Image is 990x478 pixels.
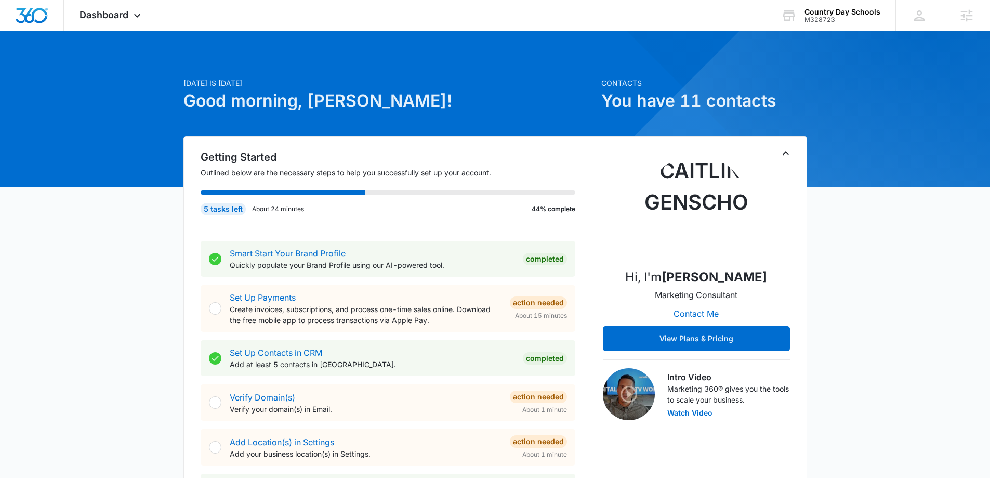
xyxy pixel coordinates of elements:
div: Completed [523,253,567,265]
img: Intro Video [603,368,655,420]
p: Verify your domain(s) in Email. [230,404,501,415]
p: [DATE] is [DATE] [183,77,595,88]
div: Action Needed [510,391,567,403]
div: Action Needed [510,296,567,309]
p: Marketing 360® gives you the tools to scale your business. [667,383,790,405]
a: Set Up Payments [230,292,296,303]
span: About 1 minute [522,450,567,459]
p: Outlined below are the necessary steps to help you successfully set up your account. [201,167,588,178]
h2: Getting Started [201,149,588,165]
h1: You have 11 contacts [601,88,807,113]
p: 44% complete [532,204,575,214]
p: Add at least 5 contacts in [GEOGRAPHIC_DATA]. [230,359,514,370]
span: About 1 minute [522,405,567,415]
h1: Good morning, [PERSON_NAME]! [183,88,595,113]
p: Quickly populate your Brand Profile using our AI-powered tool. [230,260,514,270]
p: Hi, I'm [625,268,767,287]
button: View Plans & Pricing [603,326,790,351]
a: Verify Domain(s) [230,392,295,403]
button: Toggle Collapse [780,147,792,160]
div: account name [804,8,880,16]
p: Create invoices, subscriptions, and process one-time sales online. Download the free mobile app t... [230,304,501,326]
h3: Intro Video [667,371,790,383]
img: Caitlin Genschoreck [644,156,748,260]
p: Add your business location(s) in Settings. [230,448,501,459]
div: 5 tasks left [201,203,246,215]
p: About 24 minutes [252,204,304,214]
p: Contacts [601,77,807,88]
div: Action Needed [510,435,567,448]
span: Dashboard [80,9,128,20]
a: Set Up Contacts in CRM [230,347,322,358]
span: About 15 minutes [515,311,567,320]
p: Marketing Consultant [655,289,737,301]
button: Watch Video [667,409,712,417]
a: Smart Start Your Brand Profile [230,248,346,259]
button: Contact Me [663,301,729,326]
strong: [PERSON_NAME] [662,269,767,285]
div: account id [804,16,880,23]
a: Add Location(s) in Settings [230,437,334,447]
div: Completed [523,352,567,365]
